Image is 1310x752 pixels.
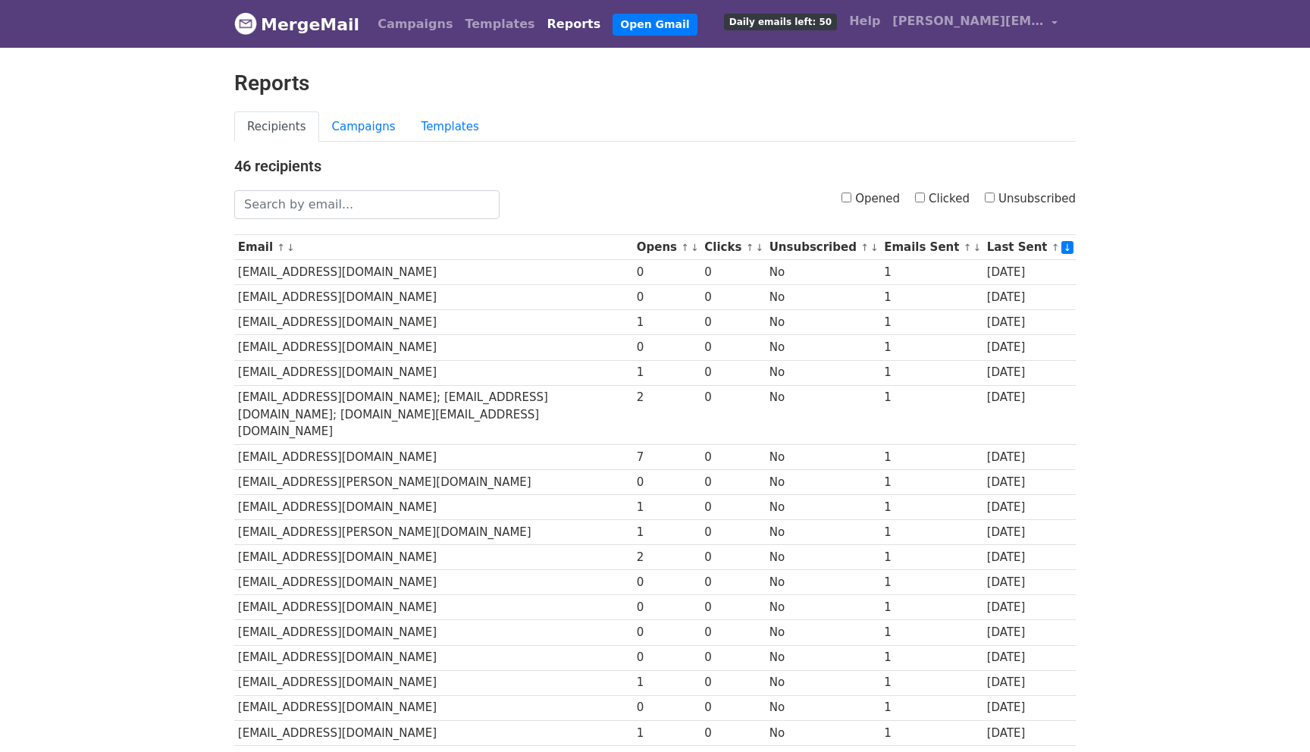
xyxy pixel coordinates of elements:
span: Daily emails left: 50 [724,14,837,30]
td: [DATE] [983,520,1076,545]
td: [DATE] [983,545,1076,570]
td: [EMAIL_ADDRESS][DOMAIN_NAME] [234,645,633,670]
td: 1 [880,360,983,385]
td: No [766,494,880,519]
td: 1 [633,520,701,545]
td: No [766,260,880,285]
input: Opened [841,193,851,202]
td: [EMAIL_ADDRESS][DOMAIN_NAME] [234,444,633,469]
td: 0 [701,545,766,570]
td: 0 [701,360,766,385]
a: ↑ [746,242,754,253]
td: No [766,670,880,695]
td: 1 [880,444,983,469]
th: Emails Sent [880,235,983,260]
th: Email [234,235,633,260]
td: [DATE] [983,310,1076,335]
input: Search by email... [234,190,500,219]
td: 0 [701,469,766,494]
td: [EMAIL_ADDRESS][DOMAIN_NAME] [234,545,633,570]
h4: 46 recipients [234,157,1076,175]
td: 1 [633,670,701,695]
td: No [766,695,880,720]
td: 0 [701,494,766,519]
a: MergeMail [234,8,359,40]
td: [DATE] [983,285,1076,310]
td: 1 [633,360,701,385]
td: 0 [701,645,766,670]
td: [DATE] [983,695,1076,720]
a: ↓ [287,242,295,253]
td: [EMAIL_ADDRESS][DOMAIN_NAME] [234,720,633,745]
td: 0 [701,444,766,469]
a: ↓ [973,242,981,253]
td: 1 [880,494,983,519]
th: Clicks [701,235,766,260]
td: 1 [880,545,983,570]
td: 1 [880,520,983,545]
td: No [766,469,880,494]
a: ↓ [755,242,763,253]
td: 0 [701,720,766,745]
th: Last Sent [983,235,1076,260]
a: ↑ [964,242,972,253]
td: [DATE] [983,645,1076,670]
td: 0 [633,285,701,310]
a: Help [843,6,886,36]
td: 0 [701,620,766,645]
a: Daily emails left: 50 [718,6,843,36]
a: ↑ [1051,242,1060,253]
td: [DATE] [983,720,1076,745]
td: 0 [633,335,701,360]
td: 0 [633,260,701,285]
td: [EMAIL_ADDRESS][DOMAIN_NAME] [234,620,633,645]
td: 0 [701,595,766,620]
td: 0 [633,570,701,595]
td: 1 [880,645,983,670]
a: ↓ [1061,241,1074,254]
td: No [766,595,880,620]
th: Opens [633,235,701,260]
a: Templates [409,111,492,143]
td: [DATE] [983,595,1076,620]
a: ↑ [277,242,285,253]
a: ↑ [860,242,869,253]
td: [EMAIL_ADDRESS][DOMAIN_NAME]; [EMAIL_ADDRESS][DOMAIN_NAME]; [DOMAIN_NAME][EMAIL_ADDRESS][DOMAIN_N... [234,385,633,444]
a: Reports [541,9,607,39]
td: 1 [880,469,983,494]
td: [EMAIL_ADDRESS][DOMAIN_NAME] [234,360,633,385]
td: 1 [880,260,983,285]
td: No [766,570,880,595]
td: [EMAIL_ADDRESS][DOMAIN_NAME] [234,285,633,310]
td: 1 [880,620,983,645]
th: Unsubscribed [766,235,880,260]
td: 0 [701,310,766,335]
td: No [766,310,880,335]
td: No [766,285,880,310]
td: No [766,720,880,745]
input: Clicked [915,193,925,202]
label: Opened [841,190,900,208]
td: 0 [633,595,701,620]
label: Unsubscribed [985,190,1076,208]
td: [EMAIL_ADDRESS][DOMAIN_NAME] [234,310,633,335]
td: 2 [633,545,701,570]
td: 1 [880,670,983,695]
td: [DATE] [983,360,1076,385]
td: 0 [701,385,766,444]
td: No [766,444,880,469]
td: No [766,645,880,670]
td: No [766,620,880,645]
td: 2 [633,385,701,444]
td: 0 [701,520,766,545]
a: Templates [459,9,541,39]
td: 0 [701,570,766,595]
td: [EMAIL_ADDRESS][DOMAIN_NAME] [234,670,633,695]
td: [DATE] [983,570,1076,595]
td: [EMAIL_ADDRESS][DOMAIN_NAME] [234,695,633,720]
a: Open Gmail [613,14,697,36]
td: [DATE] [983,385,1076,444]
img: MergeMail logo [234,12,257,35]
td: 1 [880,285,983,310]
a: Recipients [234,111,319,143]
